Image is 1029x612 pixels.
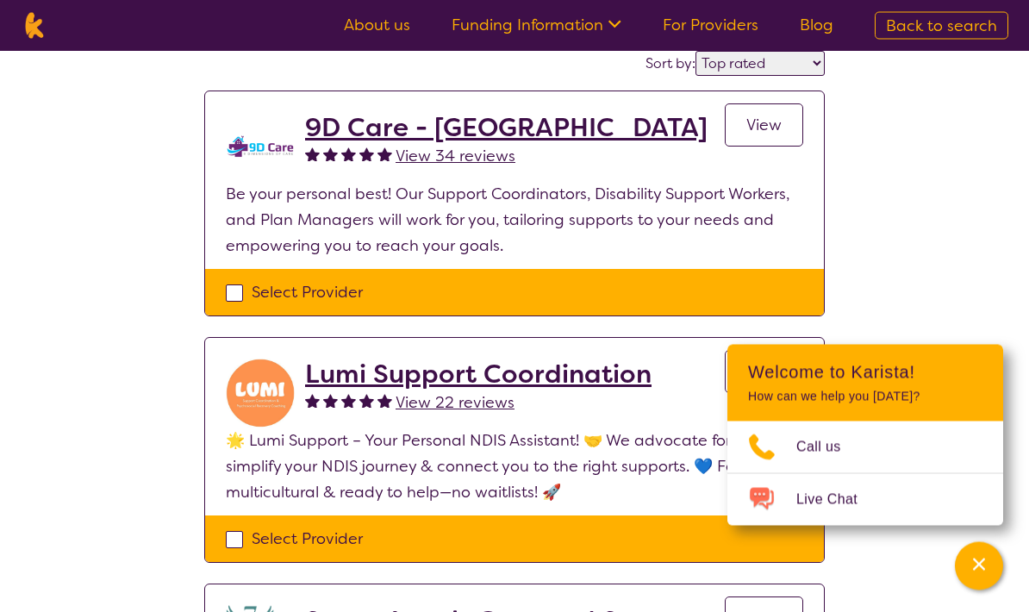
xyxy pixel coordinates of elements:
p: How can we help you [DATE]? [748,390,982,404]
a: About us [344,15,410,35]
div: Channel Menu [727,345,1003,526]
span: Call us [796,434,862,460]
img: fullstar [305,147,320,162]
a: View [725,351,803,394]
p: Be your personal best! Our Support Coordinators, Disability Support Workers, and Plan Managers wi... [226,182,803,259]
img: zklkmrpc7cqrnhnbeqm0.png [226,113,295,182]
label: Sort by: [645,55,695,73]
img: fullstar [377,394,392,409]
img: fullstar [359,147,374,162]
h2: Welcome to Karista! [748,362,982,383]
img: Karista logo [21,13,47,39]
span: Live Chat [796,487,878,513]
img: fullstar [341,394,356,409]
a: View [725,104,803,147]
span: Back to search [886,16,997,36]
img: rybwu2dtdo40a3tyd2no.jpg [226,359,295,428]
a: View 34 reviews [396,144,515,170]
a: 9D Care - [GEOGRAPHIC_DATA] [305,113,708,144]
img: fullstar [341,147,356,162]
ul: Choose channel [727,422,1003,526]
a: For Providers [663,15,758,35]
a: Lumi Support Coordination [305,359,652,390]
img: fullstar [359,394,374,409]
p: 🌟 Lumi Support – Your Personal NDIS Assistant! 🤝 We advocate for you, simplify your NDIS journey ... [226,428,803,506]
a: Blog [800,15,833,35]
span: View [746,116,782,136]
button: Channel Menu [955,542,1003,590]
a: Funding Information [452,15,621,35]
img: fullstar [323,394,338,409]
a: View 22 reviews [396,390,514,416]
span: View 34 reviews [396,147,515,167]
img: fullstar [323,147,338,162]
a: Back to search [875,12,1008,40]
img: fullstar [305,394,320,409]
span: View 22 reviews [396,393,514,414]
img: fullstar [377,147,392,162]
